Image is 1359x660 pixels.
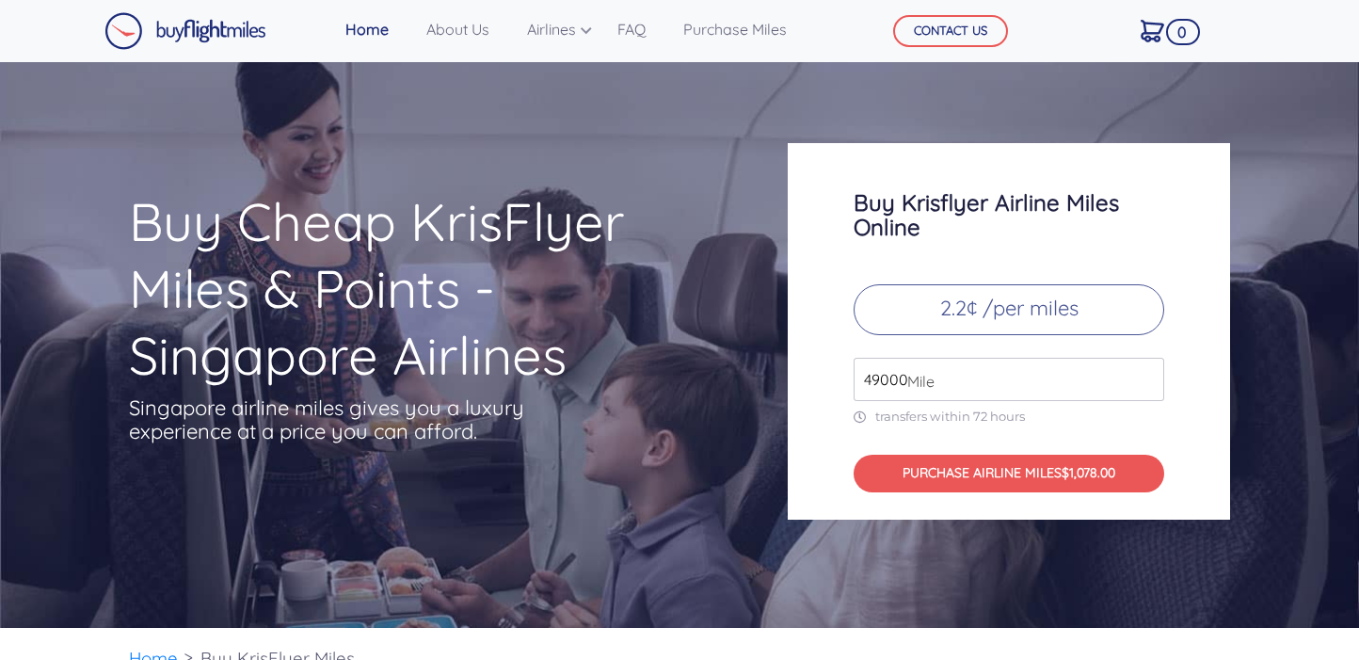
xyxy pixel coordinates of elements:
[1133,10,1172,50] a: 0
[854,190,1164,239] h3: Buy Krisflyer Airline Miles Online
[104,8,266,55] a: Buy Flight Miles Logo
[854,284,1164,335] p: 2.2¢ /per miles
[129,396,552,443] p: Singapore airline miles gives you a luxury experience at a price you can afford.
[1141,20,1164,42] img: Cart
[854,409,1164,425] p: transfers within 72 hours
[893,15,1008,47] button: CONTACT US
[338,10,396,48] a: Home
[898,370,935,393] span: Mile
[854,455,1164,493] button: PURCHASE AIRLINE MILES$1,078.00
[1062,464,1115,481] span: $1,078.00
[520,10,587,48] a: Airlines
[104,12,266,50] img: Buy Flight Miles Logo
[676,10,794,48] a: Purchase Miles
[129,188,714,389] h1: Buy Cheap KrisFlyer Miles & Points - Singapore Airlines
[1166,19,1200,45] span: 0
[419,10,497,48] a: About Us
[610,10,653,48] a: FAQ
